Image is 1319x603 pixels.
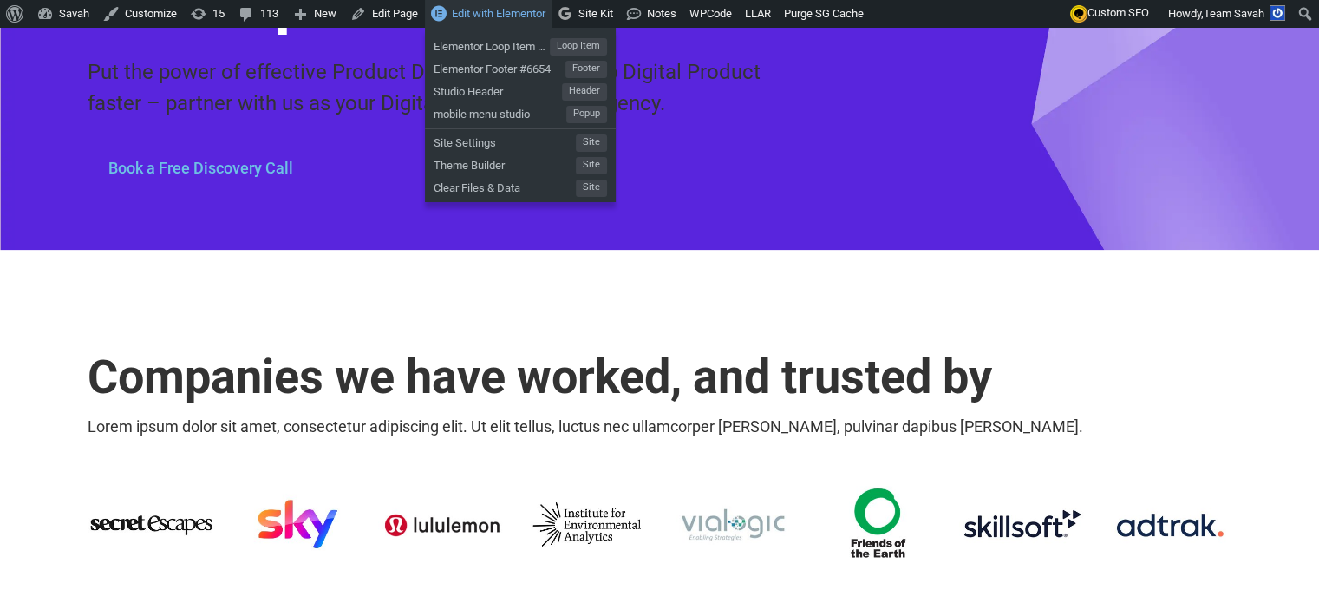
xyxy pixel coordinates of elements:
[576,157,607,174] span: Site
[88,415,1232,438] p: Lorem ipsum dolor sit amet, consectetur adipiscing elit. Ut elit tellus, luctus nec ullamcorper [...
[434,129,576,152] span: Site Settings
[425,174,616,197] a: Clear Files & DataSite
[562,83,607,101] span: Header
[425,101,616,123] a: mobile menu studioPopup
[434,174,576,197] span: Clear Files & Data
[88,152,314,185] a: Book a Free Discovery Call
[425,129,616,152] a: Site SettingsSite
[1232,520,1319,603] iframe: Chat Widget
[108,161,293,176] span: Book a Free Discovery Call
[576,180,607,197] span: Site
[565,61,607,78] span: Footer
[88,56,786,119] p: Put the power of effective Product Development and ship Digital Product faster – partner with us ...
[425,78,616,101] a: Studio HeaderHeader
[434,152,576,174] span: Theme Builder
[452,7,545,20] span: Edit with Elementor
[425,152,616,174] a: Theme BuilderSite
[578,7,613,20] span: Site Kit
[434,33,550,56] span: Elementor Loop Item #6621
[434,56,565,78] span: Elementor Footer #6654
[88,354,1232,401] h2: Companies we have worked, and trusted by
[576,134,607,152] span: Site
[425,33,616,56] a: Elementor Loop Item #6621Loop Item
[566,106,607,123] span: Popup
[434,78,562,101] span: Studio Header
[1204,7,1264,20] span: Team Savah
[425,56,616,78] a: Elementor Footer #6654Footer
[550,38,607,56] span: Loop Item
[434,101,566,123] span: mobile menu studio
